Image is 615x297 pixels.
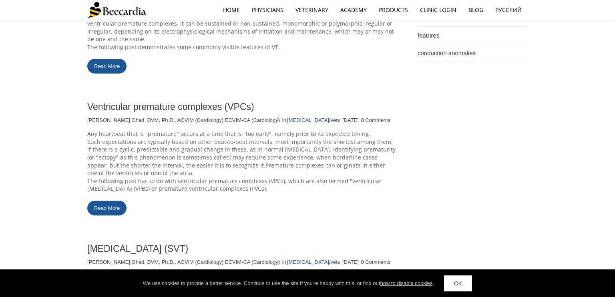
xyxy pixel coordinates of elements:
a: [PERSON_NAME] Ohad, DVM, Ph.D., ACVIM (Cardiology) ECVIM-CA (Cardiology) [87,259,280,266]
a: Blog [462,1,489,19]
p: The following post demonstrates some commonly visible features of VT. [87,43,396,51]
a: Veterinary [289,1,334,19]
a: home [217,1,246,19]
img: Beecardia [87,2,146,18]
a: vets [331,117,340,124]
span: 0 Comments [361,117,391,123]
a: [PERSON_NAME] Ohad, DVM, Ph.D., ACVIM (Cardiology) ECVIM-CA (Cardiology) [87,117,280,124]
a: [MEDICAL_DATA] [287,259,329,266]
a: Physicians [246,1,289,19]
span: / [282,259,340,265]
a: [MEDICAL_DATA] [287,117,329,124]
div: We use cookies to provide a better service. Continue to use the site If you're happy with this, o... [143,279,434,287]
span: The following post has to do with ventricular premature complexes (VPCs), which are also termed "... [87,177,382,193]
a: [MEDICAL_DATA] (SVT) [87,243,188,254]
a: features [418,27,528,44]
span: / [282,117,340,123]
p: Any heartbeat that is "premature" occurs at a time that is "too early", namely prior to its expec... [87,130,396,138]
a: Clinic Login [414,1,462,19]
a: Academy [334,1,373,19]
p: [MEDICAL_DATA] (or VT or "[MEDICAL_DATA]") is merely a row or a run of several (three or more) co... [87,12,396,43]
a: OK [444,275,472,291]
a: Read More [87,201,127,215]
p: [DATE] [342,259,359,266]
span: in [282,259,286,265]
a: Русский [489,1,528,19]
a: Products [373,1,414,19]
span: 0 Comments [361,259,391,265]
a: how to disable cookies [380,280,432,286]
span: in [282,117,286,123]
a: Ventricular premature complexes (VPCs) [87,102,254,112]
a: conduction anomalies [418,44,528,62]
a: vets [331,259,340,266]
p: [DATE] [342,117,359,124]
p: Such expectations are typically based on other beat-to-beat intervals, most importantly the short... [87,138,396,177]
span: Premature complexes can originate in either one of the ventricles or one of the atria. [87,161,385,177]
a: Read More [87,59,127,74]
